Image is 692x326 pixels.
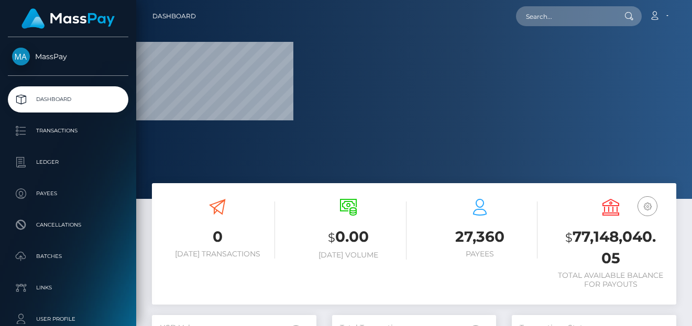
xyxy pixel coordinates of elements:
[12,249,124,264] p: Batches
[8,181,128,207] a: Payees
[12,217,124,233] p: Cancellations
[291,227,406,248] h3: 0.00
[12,154,124,170] p: Ledger
[553,271,668,289] h6: Total Available Balance for Payouts
[516,6,614,26] input: Search...
[152,5,196,27] a: Dashboard
[8,212,128,238] a: Cancellations
[553,227,668,268] h3: 77,148,040.05
[12,280,124,296] p: Links
[160,250,275,258] h6: [DATE] Transactions
[21,8,115,29] img: MassPay Logo
[422,227,537,247] h3: 27,360
[12,123,124,139] p: Transactions
[12,92,124,107] p: Dashboard
[8,275,128,301] a: Links
[8,149,128,175] a: Ledger
[8,118,128,144] a: Transactions
[12,186,124,201] p: Payees
[565,230,573,245] small: $
[291,251,406,260] h6: [DATE] Volume
[8,243,128,269] a: Batches
[160,227,275,247] h3: 0
[328,230,335,245] small: $
[8,86,128,113] a: Dashboard
[422,250,537,258] h6: Payees
[8,52,128,61] span: MassPay
[12,48,30,65] img: MassPay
